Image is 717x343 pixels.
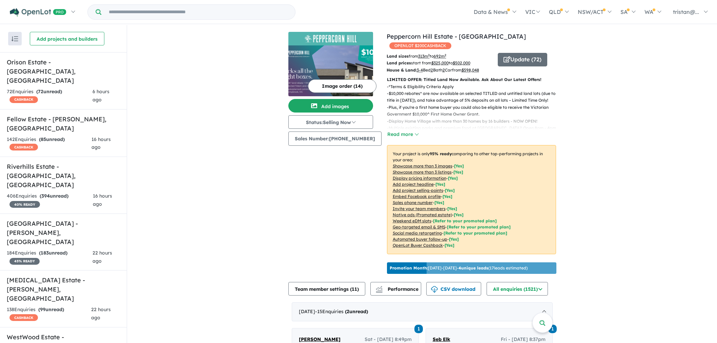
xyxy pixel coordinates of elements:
[498,53,547,66] button: Update (72)
[393,182,434,187] u: Add project headline
[431,60,449,65] u: $ 325,000
[387,76,556,83] p: LIMITED OFFER: Titled Land Now Available. Ask About Our Latest Offers!
[387,60,411,65] b: Land prices
[308,79,376,93] button: Image order (14)
[434,54,446,59] u: 692 m
[12,36,18,41] img: sort.svg
[7,276,120,303] h5: [MEDICAL_DATA] Estate - [PERSON_NAME] , [GEOGRAPHIC_DATA]
[431,67,433,73] u: 2
[103,5,294,19] input: Try estate name, suburb, builder or developer
[387,130,419,138] button: Read more
[435,182,445,187] span: [ Yes ]
[414,324,423,333] a: 1
[288,32,373,96] a: Peppercorn Hill Estate - Donnybrook LogoPeppercorn Hill Estate - Donnybrook
[390,265,428,270] b: Promotion Month:
[387,145,556,254] p: Your project is only comparing to other top-performing projects in your area: - - - - - - - - - -...
[393,224,445,229] u: Geo-targeted email & SMS
[393,212,452,217] u: Native ads (Promoted estate)
[36,88,62,95] strong: ( unread)
[443,67,445,73] u: 2
[389,42,451,49] span: OPENLOT $ 200 CASHBACK
[453,169,463,175] span: [ Yes ]
[428,53,430,57] sup: 2
[393,188,443,193] u: Add project selling-points
[288,282,365,296] button: Team member settings (11)
[7,136,91,152] div: 142 Enquir ies
[387,125,561,139] p: - Multiple existing parks and premium food at [GEOGRAPHIC_DATA]! Open 8am - 4pm, 7 days.
[387,60,493,66] p: start from
[443,194,452,199] span: [ Yes ]
[433,218,497,223] span: [Refer to your promoted plan]
[390,265,528,271] p: [DATE] - [DATE] - ( 17 leads estimated)
[93,88,109,103] span: 6 hours ago
[288,115,373,129] button: Status:Selling Now
[449,237,459,242] span: [Yes]
[393,169,452,175] u: Showcase more than 3 listings
[288,132,382,146] button: Sales Number:[PHONE_NUMBER]
[387,90,561,104] p: - $10,000 rebates* are now available on selected TITLED and untitled land lots (due to title in [...
[41,193,50,199] span: 394
[393,194,441,199] u: Embed Facebook profile
[38,306,64,312] strong: ( unread)
[292,302,553,321] div: [DATE]
[458,265,488,270] b: 4 unique leads
[91,306,111,321] span: 22 hours ago
[449,60,470,65] span: to
[7,249,93,265] div: 184 Enquir ies
[447,224,511,229] span: [Refer to your promoted plan]
[91,136,111,150] span: 16 hours ago
[41,250,49,256] span: 183
[30,32,104,45] button: Add projects and builders
[38,88,43,95] span: 72
[393,200,433,205] u: Sales phone number
[387,54,409,59] b: Land sizes
[393,218,431,223] u: Weekend eDM slots
[9,201,40,208] span: 40 % READY
[487,282,548,296] button: All enquiries (1521)
[453,60,470,65] u: $ 502,000
[447,206,457,211] span: [ Yes ]
[299,336,341,342] span: [PERSON_NAME]
[93,193,112,207] span: 16 hours ago
[393,237,447,242] u: Automated buyer follow-up
[430,54,446,59] span: to
[387,67,493,74] p: Bed Bath Car from
[418,54,430,59] u: 313 m
[345,308,368,315] strong: ( unread)
[434,200,444,205] span: [ Yes ]
[291,35,370,43] img: Peppercorn Hill Estate - Donnybrook Logo
[445,243,454,248] span: [Yes]
[40,306,45,312] span: 99
[39,136,65,142] strong: ( unread)
[393,176,446,181] u: Display pricing information
[445,53,446,57] sup: 2
[9,96,38,103] span: CASHBACK
[40,193,68,199] strong: ( unread)
[377,286,418,292] span: Performance
[7,115,120,133] h5: Fellow Estate - [PERSON_NAME] , [GEOGRAPHIC_DATA]
[387,83,561,90] p: - *Terms & Eligibility Criteria Apply
[9,144,38,150] span: CASHBACK
[7,306,91,322] div: 138 Enquir ies
[387,67,417,73] b: House & Land:
[7,58,120,85] h5: Orison Estate - [GEOGRAPHIC_DATA] , [GEOGRAPHIC_DATA]
[376,288,383,292] img: bar-chart.svg
[9,314,38,321] span: CASHBACK
[376,286,382,290] img: line-chart.svg
[393,243,443,248] u: OpenLot Buyer Cashback
[370,282,421,296] button: Performance
[39,250,67,256] strong: ( unread)
[93,250,112,264] span: 22 hours ago
[347,308,349,315] span: 2
[9,258,40,265] span: 45 % READY
[414,325,423,333] span: 1
[430,151,452,156] b: 95 % ready
[10,8,66,17] img: Openlot PRO Logo White
[352,286,357,292] span: 11
[426,282,481,296] button: CSV download
[393,230,442,236] u: Social media retargeting
[444,230,507,236] span: [Refer to your promoted plan]
[288,45,373,96] img: Peppercorn Hill Estate - Donnybrook
[433,336,450,342] span: Seb Elk
[387,53,493,60] p: from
